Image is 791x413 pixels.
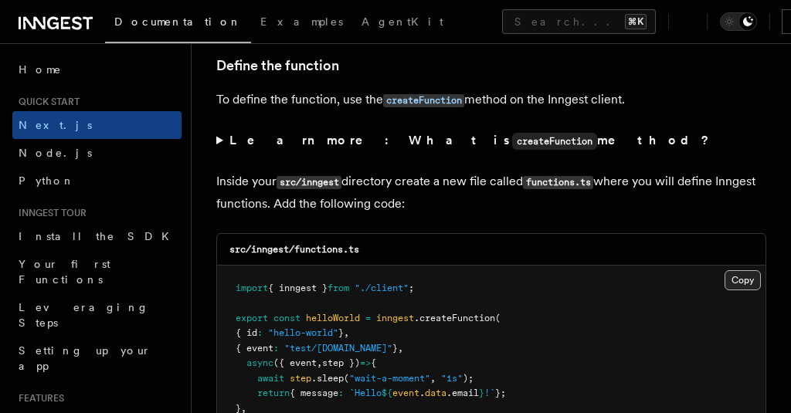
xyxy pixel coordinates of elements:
[512,133,597,150] code: createFunction
[290,373,311,384] span: step
[382,388,392,398] span: ${
[349,373,430,384] span: "wait-a-moment"
[216,130,766,152] summary: Learn more: What iscreateFunctionmethod?
[441,373,463,384] span: "1s"
[398,343,403,354] span: ,
[268,327,338,338] span: "hello-world"
[216,55,339,76] a: Define the function
[12,392,64,405] span: Features
[446,388,479,398] span: .email
[355,283,409,293] span: "./client"
[19,258,110,286] span: Your first Functions
[414,313,495,323] span: .createFunction
[236,343,273,354] span: { event
[349,388,382,398] span: `Hello
[306,313,360,323] span: helloWorld
[257,388,290,398] span: return
[720,12,757,31] button: Toggle dark mode
[317,357,322,368] span: ,
[338,388,344,398] span: :
[502,9,656,34] button: Search...⌘K
[19,301,149,329] span: Leveraging Steps
[409,283,414,293] span: ;
[19,62,62,77] span: Home
[257,373,284,384] span: await
[229,244,359,255] code: src/inngest/functions.ts
[371,357,376,368] span: {
[625,14,647,29] kbd: ⌘K
[495,388,506,398] span: };
[430,373,436,384] span: ,
[484,388,495,398] span: !`
[19,344,151,372] span: Setting up your app
[236,327,257,338] span: { id
[284,343,392,354] span: "test/[DOMAIN_NAME]"
[362,15,443,28] span: AgentKit
[105,5,251,43] a: Documentation
[257,327,263,338] span: :
[12,250,182,293] a: Your first Functions
[725,270,761,290] button: Copy
[311,373,344,384] span: .sleep
[19,147,92,159] span: Node.js
[425,388,446,398] span: data
[479,388,484,398] span: }
[19,119,92,131] span: Next.js
[12,337,182,380] a: Setting up your app
[19,230,178,242] span: Install the SDK
[19,174,75,187] span: Python
[290,388,338,398] span: { message
[268,283,328,293] span: { inngest }
[114,15,242,28] span: Documentation
[328,283,349,293] span: from
[236,313,268,323] span: export
[12,56,182,83] a: Home
[229,133,712,147] strong: Learn more: What is method?
[383,94,464,107] code: createFunction
[344,327,349,338] span: ,
[392,343,398,354] span: }
[322,357,360,368] span: step })
[216,89,766,111] p: To define the function, use the method on the Inngest client.
[273,313,300,323] span: const
[216,171,766,215] p: Inside your directory create a new file called where you will define Inngest functions. Add the f...
[338,327,344,338] span: }
[236,283,268,293] span: import
[419,388,425,398] span: .
[344,373,349,384] span: (
[376,313,414,323] span: inngest
[12,111,182,139] a: Next.js
[277,176,341,189] code: src/inngest
[392,388,419,398] span: event
[12,222,182,250] a: Install the SDK
[273,343,279,354] span: :
[383,92,464,107] a: createFunction
[12,96,80,108] span: Quick start
[12,293,182,337] a: Leveraging Steps
[260,15,343,28] span: Examples
[365,313,371,323] span: =
[273,357,317,368] span: ({ event
[12,139,182,167] a: Node.js
[360,357,371,368] span: =>
[523,176,593,189] code: functions.ts
[246,357,273,368] span: async
[251,5,352,42] a: Examples
[12,207,87,219] span: Inngest tour
[12,167,182,195] a: Python
[463,373,474,384] span: );
[352,5,453,42] a: AgentKit
[495,313,501,323] span: (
